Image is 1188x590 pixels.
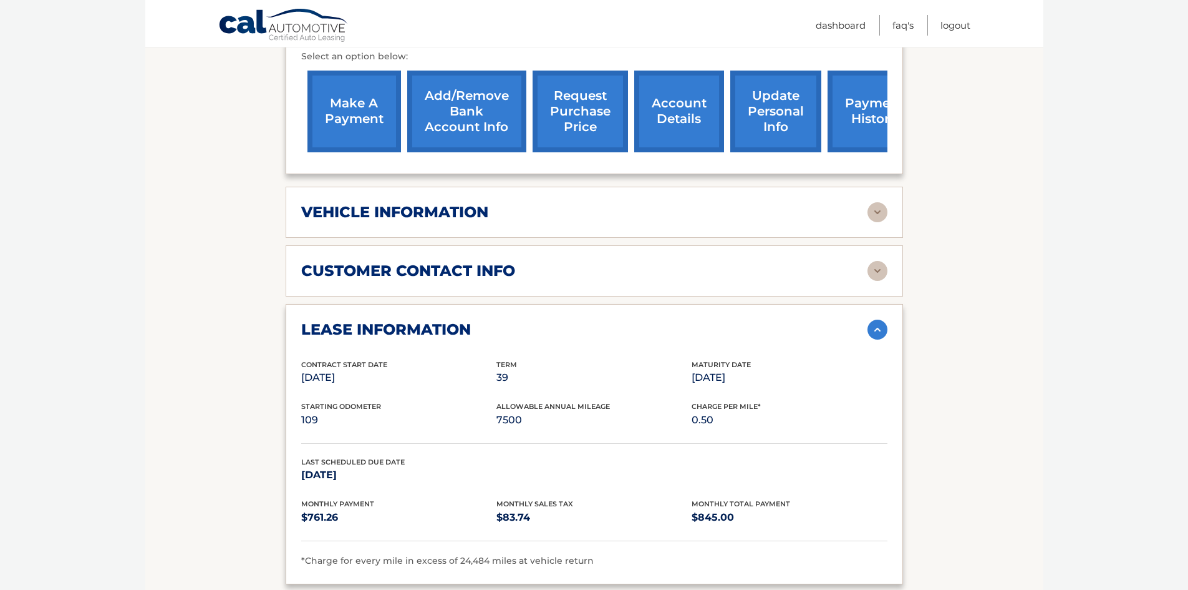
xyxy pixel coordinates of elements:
p: 7500 [496,411,692,429]
p: $83.74 [496,509,692,526]
span: Allowable Annual Mileage [496,402,610,411]
a: account details [634,71,724,152]
span: Starting Odometer [301,402,381,411]
p: $761.26 [301,509,496,526]
a: Cal Automotive [218,8,349,44]
p: [DATE] [301,369,496,386]
span: Term [496,360,517,369]
p: 0.50 [692,411,887,429]
p: [DATE] [692,369,887,386]
span: Monthly Total Payment [692,499,790,508]
span: Charge Per Mile* [692,402,761,411]
p: Select an option below: [301,49,887,64]
a: payment history [828,71,921,152]
h2: customer contact info [301,262,515,280]
p: [DATE] [301,466,496,484]
img: accordion-rest.svg [867,202,887,222]
img: accordion-rest.svg [867,261,887,281]
a: make a payment [307,71,401,152]
span: Last Scheduled Due Date [301,458,405,466]
a: Add/Remove bank account info [407,71,526,152]
a: request purchase price [533,71,628,152]
a: update personal info [730,71,821,152]
h2: lease information [301,320,471,339]
a: Dashboard [816,15,866,36]
a: Logout [940,15,970,36]
span: Monthly Payment [301,499,374,508]
span: Monthly Sales Tax [496,499,573,508]
span: Contract Start Date [301,360,387,369]
p: 39 [496,369,692,386]
img: accordion-active.svg [867,320,887,340]
p: 109 [301,411,496,429]
span: *Charge for every mile in excess of 24,484 miles at vehicle return [301,555,594,566]
span: Maturity Date [692,360,751,369]
a: FAQ's [892,15,914,36]
p: $845.00 [692,509,887,526]
h2: vehicle information [301,203,488,222]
